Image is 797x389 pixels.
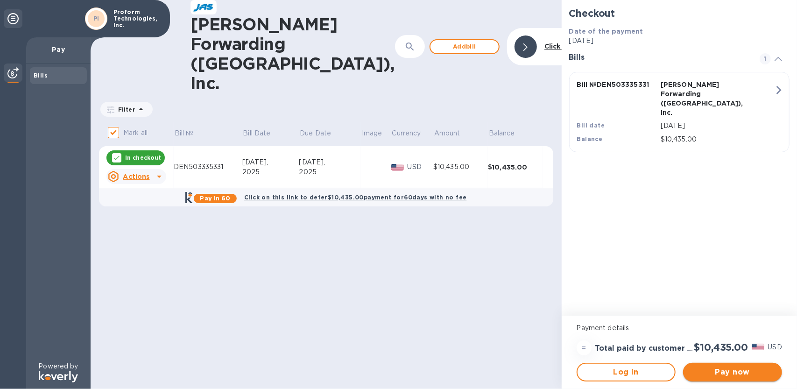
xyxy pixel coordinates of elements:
[577,340,592,355] div: =
[661,121,774,131] p: [DATE]
[123,173,149,180] u: Actions
[577,80,657,89] p: Bill № DEN503335331
[683,363,782,382] button: Pay now
[190,14,395,93] h1: [PERSON_NAME] Forwarding ([GEOGRAPHIC_DATA]), Inc.
[577,363,676,382] button: Log in
[661,134,774,144] p: $10,435.00
[113,9,160,28] p: Proform Technologies, Inc.
[299,167,361,177] div: 2025
[114,106,135,113] p: Filter
[175,128,206,138] span: Bill №
[244,194,466,201] b: Click on this link to defer $10,435.00 payment for 60 days with no fee
[661,80,741,117] p: [PERSON_NAME] Forwarding ([GEOGRAPHIC_DATA]), Inc.
[34,72,48,79] b: Bills
[433,162,488,172] div: $10,435.00
[300,128,331,138] p: Due Date
[174,162,242,172] div: DEN503335331
[489,128,515,138] p: Balance
[299,157,361,167] div: [DATE],
[408,162,433,172] p: USD
[569,36,790,46] p: [DATE]
[175,128,194,138] p: Bill №
[760,53,771,64] span: 1
[585,367,667,378] span: Log in
[391,164,404,170] img: USD
[242,167,299,177] div: 2025
[362,128,382,138] p: Image
[577,135,603,142] b: Balance
[595,344,685,353] h3: Total paid by customer
[544,42,588,50] b: Click to hide
[38,361,78,371] p: Powered by
[569,72,790,152] button: Bill №DEN503335331[PERSON_NAME] Forwarding ([GEOGRAPHIC_DATA]), Inc.Bill date[DATE]Balance$10,435.00
[434,128,473,138] span: Amount
[752,344,764,350] img: USD
[694,341,748,353] h2: $10,435.00
[768,342,782,352] p: USD
[392,128,421,138] p: Currency
[438,41,491,52] span: Add bill
[123,128,148,138] p: Mark all
[569,28,643,35] b: Date of the payment
[691,367,775,378] span: Pay now
[125,154,161,162] p: In checkout
[300,128,343,138] span: Due Date
[39,371,78,382] img: Logo
[577,323,782,333] p: Payment details
[577,122,605,129] b: Bill date
[569,7,790,19] h2: Checkout
[430,39,500,54] button: Addbill
[489,128,527,138] span: Balance
[434,128,460,138] p: Amount
[488,163,543,172] div: $10,435.00
[200,195,231,202] b: Pay in 60
[243,128,282,138] span: Bill Date
[243,128,270,138] p: Bill Date
[242,157,299,167] div: [DATE],
[569,53,748,62] h3: Bills
[34,45,83,54] p: Pay
[93,15,99,22] b: PI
